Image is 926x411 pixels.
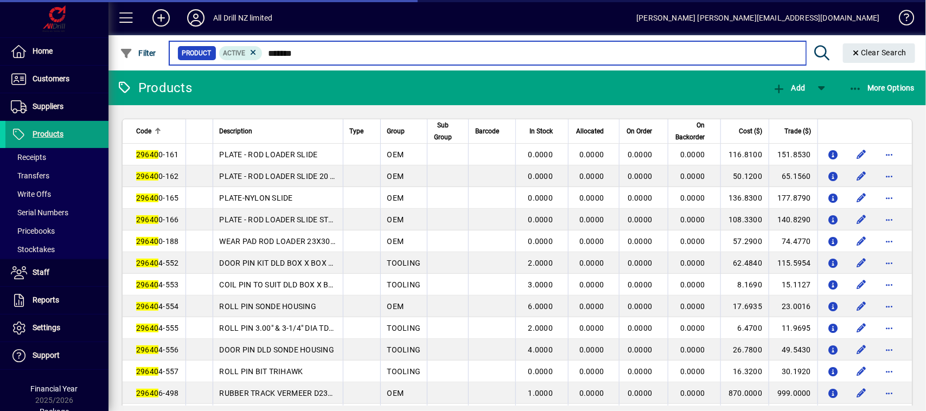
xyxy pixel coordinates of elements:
button: Edit [853,168,870,185]
mat-chip: Activation Status: Active [219,46,263,60]
span: 4-557 [136,367,179,376]
span: In Stock [529,125,553,137]
span: 0.0000 [628,280,653,289]
button: More options [881,168,898,185]
span: COIL PIN TO SUIT DLD BOX X BOX SONDE HOUSING 3"L X 0.5" DIA [220,280,451,289]
span: Financial Year [31,384,78,393]
span: OEM [387,215,404,224]
button: More options [881,341,898,358]
td: 8.1690 [720,274,769,296]
span: 4-552 [136,259,179,267]
span: PLATE-NYLON SLIDE [220,194,293,202]
button: Profile [178,8,213,28]
em: 29640 [136,324,158,332]
span: 0.0000 [680,367,705,376]
span: TOOLING [387,259,421,267]
span: Stocktakes [11,245,55,254]
td: 11.9695 [769,317,818,339]
em: 29640 [136,367,158,376]
span: 0.0000 [628,172,653,181]
span: 4-555 [136,324,179,332]
a: Settings [5,314,108,342]
div: Barcode [475,125,509,137]
span: OEM [387,194,404,202]
span: 4-554 [136,302,179,311]
span: PLATE - ROD LOADER SLIDE [220,150,318,159]
span: 0.0000 [579,237,604,246]
span: 4-553 [136,280,179,289]
span: 0.0000 [579,194,604,202]
a: Stocktakes [5,240,108,259]
span: 0-166 [136,215,179,224]
span: 6.0000 [528,302,553,311]
span: TOOLING [387,280,421,289]
a: Customers [5,66,108,93]
span: 0.0000 [528,215,553,224]
span: Receipts [11,153,46,162]
button: More options [881,254,898,272]
button: More options [881,189,898,207]
span: 0.0000 [680,389,705,397]
span: OEM [387,172,404,181]
span: 0.0000 [579,259,604,267]
span: 0-161 [136,150,179,159]
span: 0.0000 [680,194,705,202]
span: 0.0000 [628,345,653,354]
td: 16.3200 [720,361,769,382]
td: 177.8790 [769,187,818,209]
span: 0.0000 [628,150,653,159]
button: Clear [843,43,916,63]
span: 3.0000 [528,280,553,289]
span: Add [772,84,805,92]
a: Knowledge Base [891,2,912,37]
td: 65.1560 [769,165,818,187]
button: More options [881,384,898,402]
span: Products [33,130,63,138]
a: Support [5,342,108,369]
div: Type [350,125,374,137]
span: TOOLING [387,324,421,332]
div: Allocated [575,125,614,137]
em: 29640 [136,345,158,354]
span: 0.0000 [579,302,604,311]
span: Pricebooks [11,227,55,235]
span: 0.0000 [628,259,653,267]
em: 29640 [136,215,158,224]
span: Serial Numbers [11,208,68,217]
span: More Options [849,84,915,92]
button: More Options [846,78,918,98]
a: Write Offs [5,185,108,203]
div: Group [387,125,421,137]
span: 0.0000 [579,280,604,289]
td: 136.8300 [720,187,769,209]
td: 26.7800 [720,339,769,361]
div: [PERSON_NAME] [PERSON_NAME][EMAIL_ADDRESS][DOMAIN_NAME] [636,9,880,27]
span: Staff [33,268,49,277]
a: Suppliers [5,93,108,120]
span: 0.0000 [680,302,705,311]
span: WEAR PAD ROD LOADER 23X30III [220,237,337,246]
span: 0.0000 [528,367,553,376]
span: TOOLING [387,367,421,376]
span: DOOR PIN KIT DLD BOX X BOX SONDE HOUSING 2 X ALLOY PINS & 2 X O-RINGS [220,259,500,267]
span: 0.0000 [680,324,705,332]
td: 23.0016 [769,296,818,317]
span: 1.0000 [528,389,553,397]
span: 0.0000 [680,150,705,159]
span: Code [136,125,151,137]
a: Transfers [5,166,108,185]
td: 30.1920 [769,361,818,382]
span: Barcode [475,125,499,137]
span: 6-498 [136,389,179,397]
a: Home [5,38,108,65]
td: 870.0000 [720,382,769,404]
td: 115.5954 [769,252,818,274]
em: 29640 [136,172,158,181]
span: Active [223,49,246,57]
span: 0-162 [136,172,179,181]
span: Reports [33,296,59,304]
td: 15.1127 [769,274,818,296]
span: 0.0000 [628,237,653,246]
span: 0.0000 [680,259,705,267]
em: 29640 [136,259,158,267]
